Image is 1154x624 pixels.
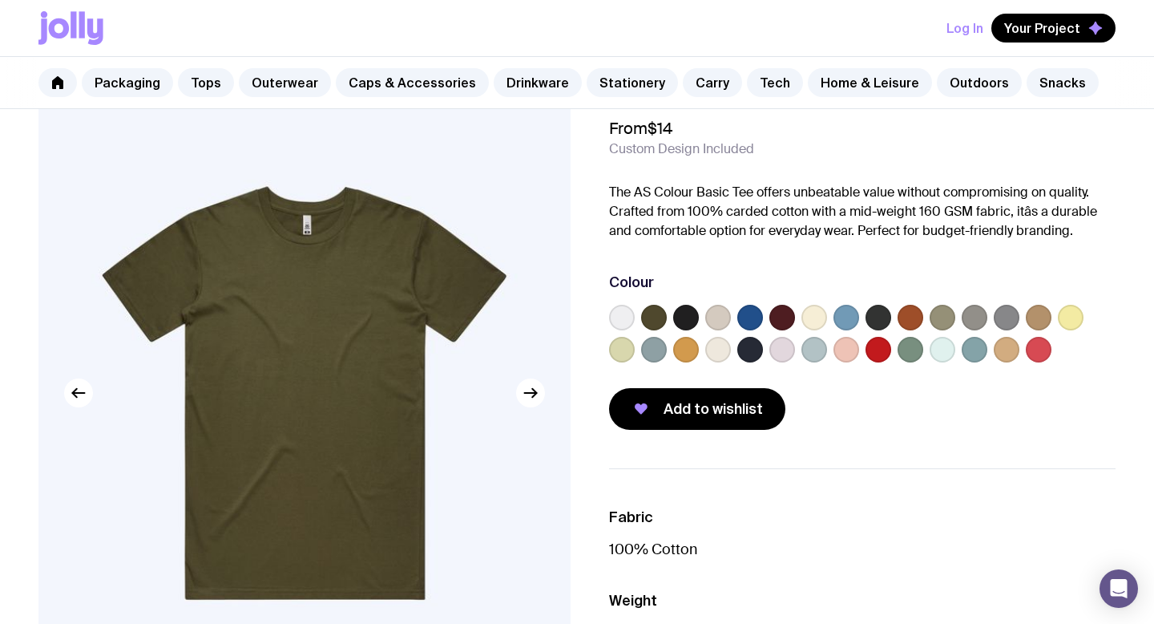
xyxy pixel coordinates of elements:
h3: Weight [609,591,1116,610]
a: Carry [683,68,742,97]
a: Drinkware [494,68,582,97]
h3: Fabric [609,508,1116,527]
a: Tops [178,68,234,97]
p: The AS Colour Basic Tee offers unbeatable value without compromising on quality. Crafted from 100... [609,183,1116,241]
a: Home & Leisure [808,68,932,97]
span: Your Project [1004,20,1080,36]
span: Add to wishlist [664,399,763,419]
a: Outerwear [239,68,331,97]
p: 100% Cotton [609,540,1116,559]
button: Add to wishlist [609,388,785,430]
a: Stationery [587,68,678,97]
a: Outdoors [937,68,1022,97]
a: Packaging [82,68,173,97]
span: Custom Design Included [609,141,754,157]
span: From [609,119,672,138]
h3: Colour [609,273,654,292]
button: Your Project [991,14,1116,43]
button: Log In [946,14,983,43]
a: Snacks [1027,68,1099,97]
div: Open Intercom Messenger [1100,569,1138,608]
a: Caps & Accessories [336,68,489,97]
span: $14 [648,118,672,139]
a: Tech [747,68,803,97]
